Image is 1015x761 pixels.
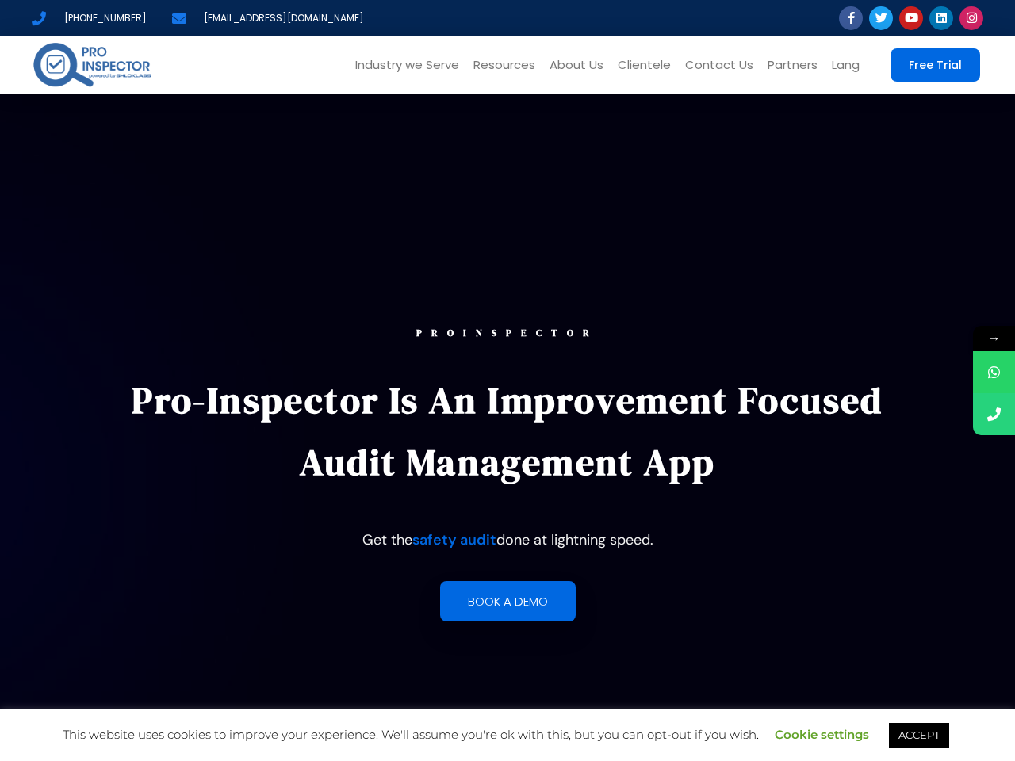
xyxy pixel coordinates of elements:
[909,59,962,71] span: Free Trial
[611,36,678,94] a: Clientele
[542,36,611,94] a: About Us
[889,723,949,748] a: ACCEPT
[678,36,760,94] a: Contact Us
[63,727,953,742] span: This website uses cookies to improve your experience. We'll assume you're ok with this, but you c...
[60,9,147,28] span: [PHONE_NUMBER]
[466,36,542,94] a: Resources
[178,36,867,94] nav: Menu
[348,36,466,94] a: Industry we Serve
[109,328,906,338] div: PROINSPECTOR
[412,530,496,549] a: safety audit
[172,9,365,28] a: [EMAIL_ADDRESS][DOMAIN_NAME]
[200,9,364,28] span: [EMAIL_ADDRESS][DOMAIN_NAME]
[760,36,825,94] a: Partners
[32,40,153,90] img: pro-inspector-logo
[825,36,867,94] a: Lang
[468,595,548,607] span: Book a demo
[440,581,576,621] a: Book a demo
[891,48,980,82] a: Free Trial
[973,326,1015,351] span: →
[109,369,906,493] p: Pro-Inspector is an improvement focused audit management app
[775,727,869,742] a: Cookie settings
[109,526,906,554] p: Get the done at lightning speed.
